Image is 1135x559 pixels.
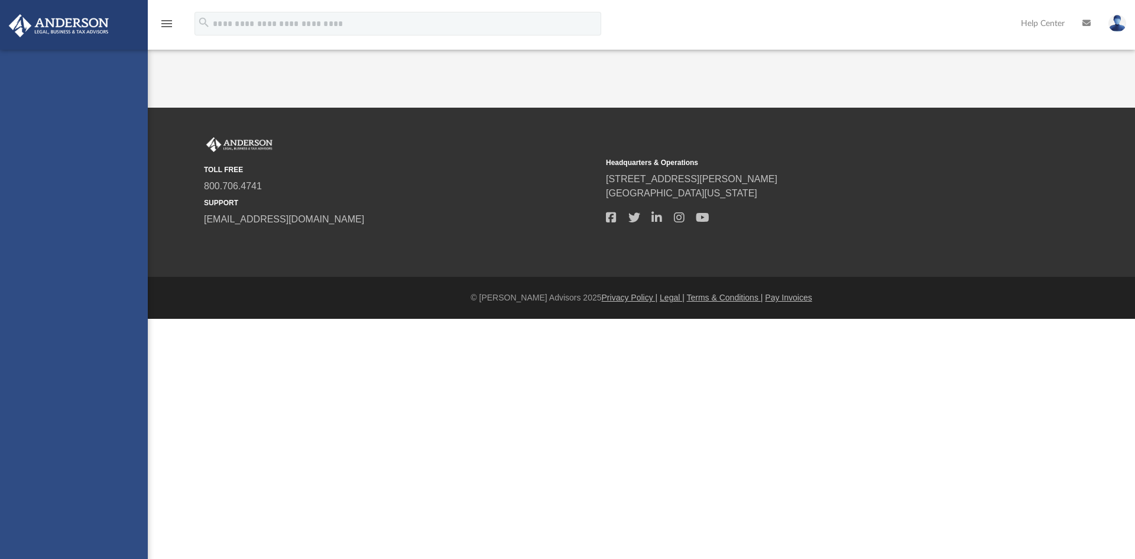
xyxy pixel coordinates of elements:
a: menu [160,22,174,31]
a: 800.706.4741 [204,181,262,191]
img: Anderson Advisors Platinum Portal [204,137,275,153]
img: User Pic [1108,15,1126,32]
a: Pay Invoices [765,293,812,302]
i: menu [160,17,174,31]
a: Terms & Conditions | [687,293,763,302]
img: Anderson Advisors Platinum Portal [5,14,112,37]
small: Headquarters & Operations [606,157,1000,168]
a: [STREET_ADDRESS][PERSON_NAME] [606,174,777,184]
i: search [197,16,210,29]
small: SUPPORT [204,198,598,208]
a: Privacy Policy | [602,293,658,302]
div: © [PERSON_NAME] Advisors 2025 [148,292,1135,304]
a: [EMAIL_ADDRESS][DOMAIN_NAME] [204,214,364,224]
small: TOLL FREE [204,164,598,175]
a: [GEOGRAPHIC_DATA][US_STATE] [606,188,757,198]
a: Legal | [660,293,685,302]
